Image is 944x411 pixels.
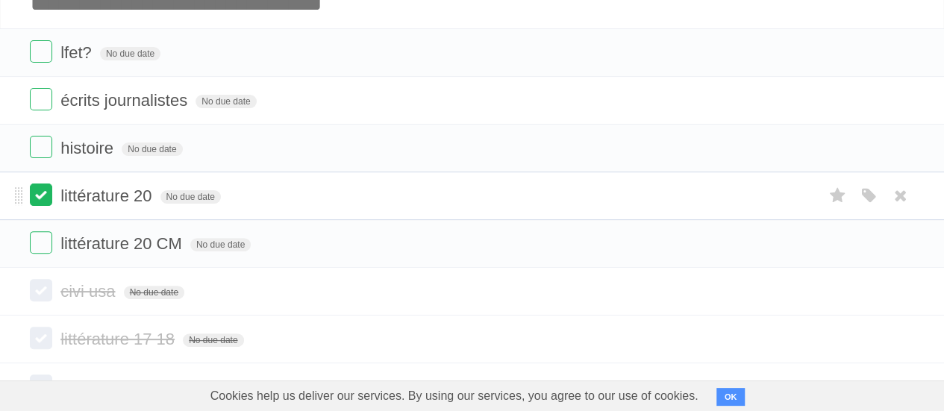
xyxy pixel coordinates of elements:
span: No due date [196,95,256,108]
span: No due date [190,238,251,251]
span: lfet? [60,43,96,62]
label: Done [30,88,52,110]
label: Done [30,136,52,158]
span: No due date [100,47,160,60]
label: Done [30,40,52,63]
span: histoire [60,139,117,157]
span: civi usa [60,282,119,301]
label: Star task [823,183,851,208]
span: Cookies help us deliver our services. By using our services, you agree to our use of cookies. [196,381,713,411]
label: Done [30,231,52,254]
span: littérature 17 18 CM [60,377,208,396]
label: Done [30,279,52,301]
button: OK [716,388,745,406]
label: Done [30,374,52,397]
span: No due date [122,142,182,156]
label: Done [30,183,52,206]
span: écrits journalistes [60,91,191,110]
span: littérature 17 18 [60,330,178,348]
span: No due date [124,286,184,299]
span: littérature 20 CM [60,234,186,253]
span: No due date [160,190,221,204]
span: littérature 20 [60,186,155,205]
label: Done [30,327,52,349]
span: No due date [183,333,243,347]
